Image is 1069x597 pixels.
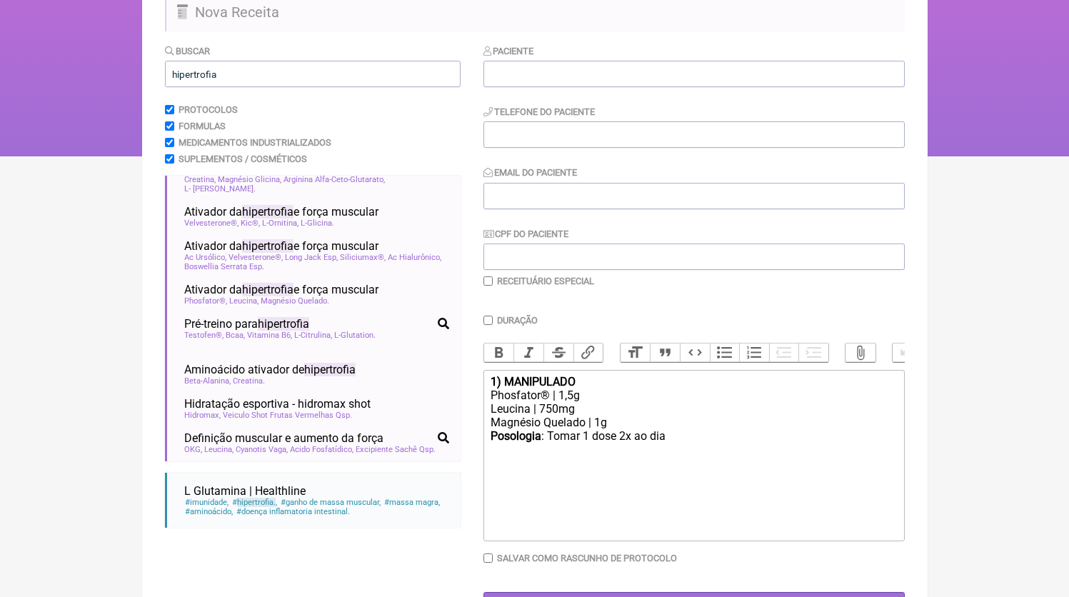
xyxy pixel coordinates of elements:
span: massa magra [383,498,441,507]
button: Increase Level [798,343,828,362]
div: Magnésio Quelado | 1g [491,416,896,429]
label: Buscar [165,46,211,56]
button: Link [573,343,603,362]
span: Boswellia Serrata Esp [184,262,264,271]
div: Phosfator® | 1,5g [491,388,896,402]
label: Receituário Especial [497,276,594,286]
span: Pré-treino para [184,317,309,331]
label: Suplementos / Cosméticos [179,154,307,164]
strong: Posologia [491,429,541,443]
span: L-Citrulina [294,331,332,340]
span: Beta-Alanina [184,376,231,386]
span: Hidromax [184,411,221,420]
span: Cyanotis Vaga [236,445,288,454]
span: imunidade [184,498,229,507]
button: Heading [621,343,651,362]
span: Vitamina B6 [247,331,292,340]
button: Strikethrough [543,343,573,362]
span: Hidratação esportiva - hidromax shot [184,397,371,411]
strong: 1) MANIPULADO [491,375,576,388]
button: Decrease Level [769,343,799,362]
span: L-Glutation [334,331,376,340]
span: Bcaa [226,331,245,340]
span: ganho de massa muscular [280,498,381,507]
span: Veiculo Shot Frutas Vermelhas Qsp [223,411,352,420]
span: OKG [184,445,202,454]
span: Ativador da e força muscular [184,283,378,296]
span: Velvesterone® [229,253,283,262]
input: exemplo: emagrecimento, ansiedade [165,61,461,87]
span: Velvesterone® [184,219,239,228]
span: Acido Fosfatídico [290,445,353,454]
span: hipertrofia [242,283,293,296]
span: L- [PERSON_NAME] [184,184,256,194]
label: Medicamentos Industrializados [179,137,331,148]
span: Creatina [184,175,216,184]
button: Bold [484,343,514,362]
label: Telefone do Paciente [483,106,596,117]
span: Phosfator® [184,296,227,306]
button: Attach Files [845,343,875,362]
span: Long Jack Esp [285,253,338,262]
label: Formulas [179,121,226,131]
span: hipertrofia [258,317,309,331]
label: Paciente [483,46,534,56]
span: Magnésio Quelado [261,296,329,306]
span: Magnésio Glicina [218,175,281,184]
span: aminoácido [184,507,234,516]
button: Undo [893,343,923,362]
button: Italic [513,343,543,362]
span: Ativador da e força muscular [184,205,378,219]
span: L-Ornitina [262,219,298,228]
span: Definição muscular e aumento da força [184,431,383,445]
span: Leucina [229,296,259,306]
button: Numbers [739,343,769,362]
span: doença inflamatoria intestinal [236,507,351,516]
span: Siliciumax® [340,253,386,262]
div: : Tomar 1 dose 2x ao dia ㅤ [491,429,896,458]
label: Email do Paciente [483,167,578,178]
label: Salvar como rascunho de Protocolo [497,553,677,563]
span: Ativador da e força muscular [184,239,378,253]
label: Duração [497,315,538,326]
label: CPF do Paciente [483,229,569,239]
button: Code [680,343,710,362]
span: L-Glicina [301,219,334,228]
button: Bullets [710,343,740,362]
span: Excipiente Sachê Qsp [356,445,436,454]
span: Testofen® [184,331,224,340]
span: hipertrofia [304,363,356,376]
span: Ac Hialurônico [388,253,441,262]
span: hipertrofia [242,239,293,253]
span: Kic® [241,219,260,228]
label: Protocolos [179,104,238,115]
span: L Glutamina | Healthline [184,484,306,498]
button: Quote [650,343,680,362]
span: Aminoácido ativador de [184,363,356,376]
span: hipertrofia [237,498,276,507]
span: Creatina [233,376,265,386]
span: Leucina [204,445,234,454]
div: Leucina | 750mg [491,402,896,416]
span: hipertrofia [242,205,293,219]
span: Arginina Alfa-Ceto-Glutarato [283,175,385,184]
span: Ac Ursólico [184,253,226,262]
